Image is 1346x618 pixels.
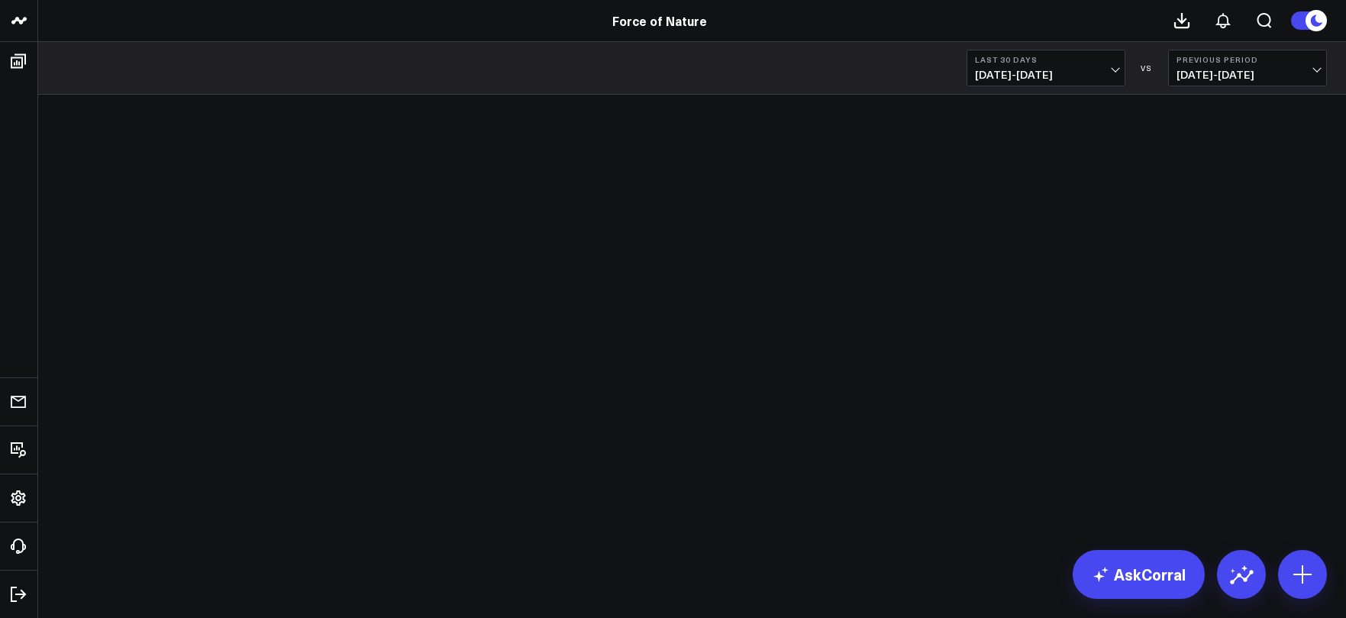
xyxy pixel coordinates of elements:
[975,55,1117,64] b: Last 30 Days
[1177,55,1319,64] b: Previous Period
[1073,550,1205,599] a: AskCorral
[1133,63,1160,73] div: VS
[612,12,707,29] a: Force of Nature
[1177,69,1319,81] span: [DATE] - [DATE]
[967,50,1125,86] button: Last 30 Days[DATE]-[DATE]
[975,69,1117,81] span: [DATE] - [DATE]
[1168,50,1327,86] button: Previous Period[DATE]-[DATE]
